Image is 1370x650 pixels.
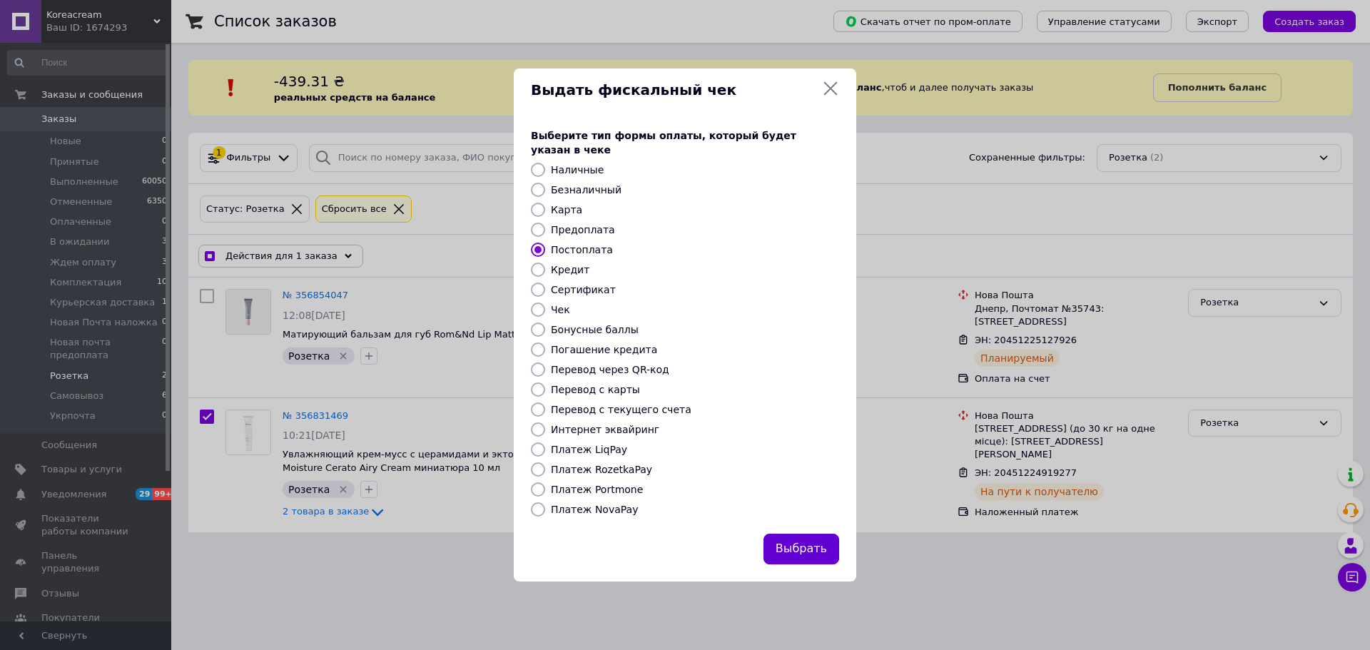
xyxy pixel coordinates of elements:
[551,264,589,275] label: Кредит
[551,324,639,335] label: Бонусные баллы
[551,164,604,176] label: Наличные
[551,244,613,255] label: Постоплата
[763,534,839,564] button: Выбрать
[551,204,582,215] label: Карта
[551,484,643,495] label: Платеж Portmone
[551,444,627,455] label: Платеж LiqPay
[531,130,796,156] span: Выберите тип формы оплаты, который будет указан в чеке
[551,504,638,515] label: Платеж NovaPay
[551,284,616,295] label: Сертификат
[551,364,669,375] label: Перевод через QR-код
[531,80,816,101] span: Выдать фискальный чек
[551,304,570,315] label: Чек
[551,224,615,235] label: Предоплата
[551,184,621,195] label: Безналичный
[551,404,691,415] label: Перевод с текущего счета
[551,464,652,475] label: Платеж RozetkaPay
[551,384,640,395] label: Перевод с карты
[551,424,659,435] label: Интернет эквайринг
[551,344,657,355] label: Погашение кредита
